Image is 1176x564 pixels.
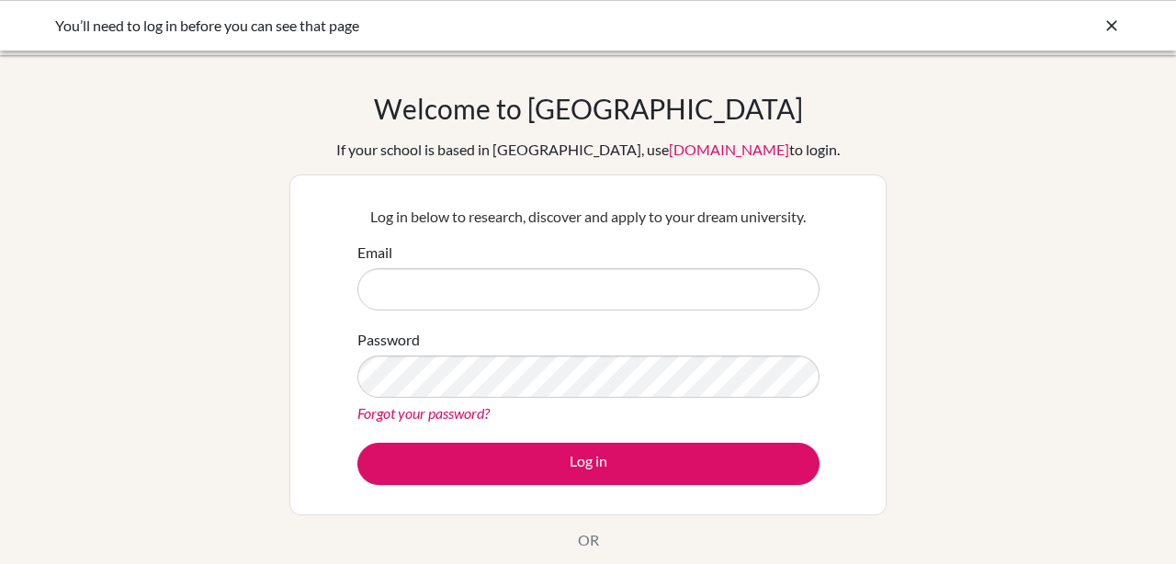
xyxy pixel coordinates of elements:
[55,15,845,37] div: You’ll need to log in before you can see that page
[357,404,490,422] a: Forgot your password?
[578,529,599,551] p: OR
[357,206,820,228] p: Log in below to research, discover and apply to your dream university.
[669,141,789,158] a: [DOMAIN_NAME]
[357,443,820,485] button: Log in
[357,242,392,264] label: Email
[374,92,803,125] h1: Welcome to [GEOGRAPHIC_DATA]
[357,329,420,351] label: Password
[336,139,840,161] div: If your school is based in [GEOGRAPHIC_DATA], use to login.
